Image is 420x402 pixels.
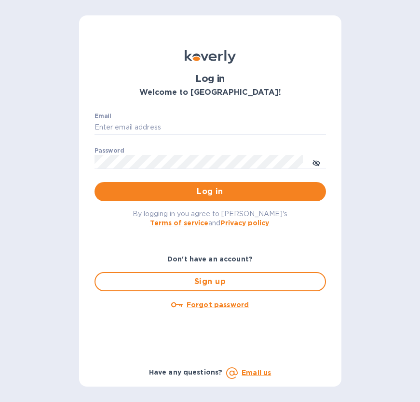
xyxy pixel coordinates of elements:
input: Enter email address [95,120,326,135]
a: Terms of service [150,219,208,227]
a: Email us [242,369,271,376]
span: Log in [102,186,318,197]
h3: Welcome to [GEOGRAPHIC_DATA]! [95,88,326,97]
button: toggle password visibility [307,153,326,172]
b: Don't have an account? [167,255,253,263]
span: By logging in you agree to [PERSON_NAME]'s and . [133,210,287,227]
img: Koverly [185,50,236,64]
label: Email [95,114,111,119]
a: Privacy policy [220,219,269,227]
button: Log in [95,182,326,201]
u: Forgot password [187,301,249,309]
h1: Log in [95,73,326,84]
button: Sign up [95,272,326,291]
b: Have any questions? [149,368,223,376]
span: Sign up [103,276,317,287]
label: Password [95,148,124,154]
